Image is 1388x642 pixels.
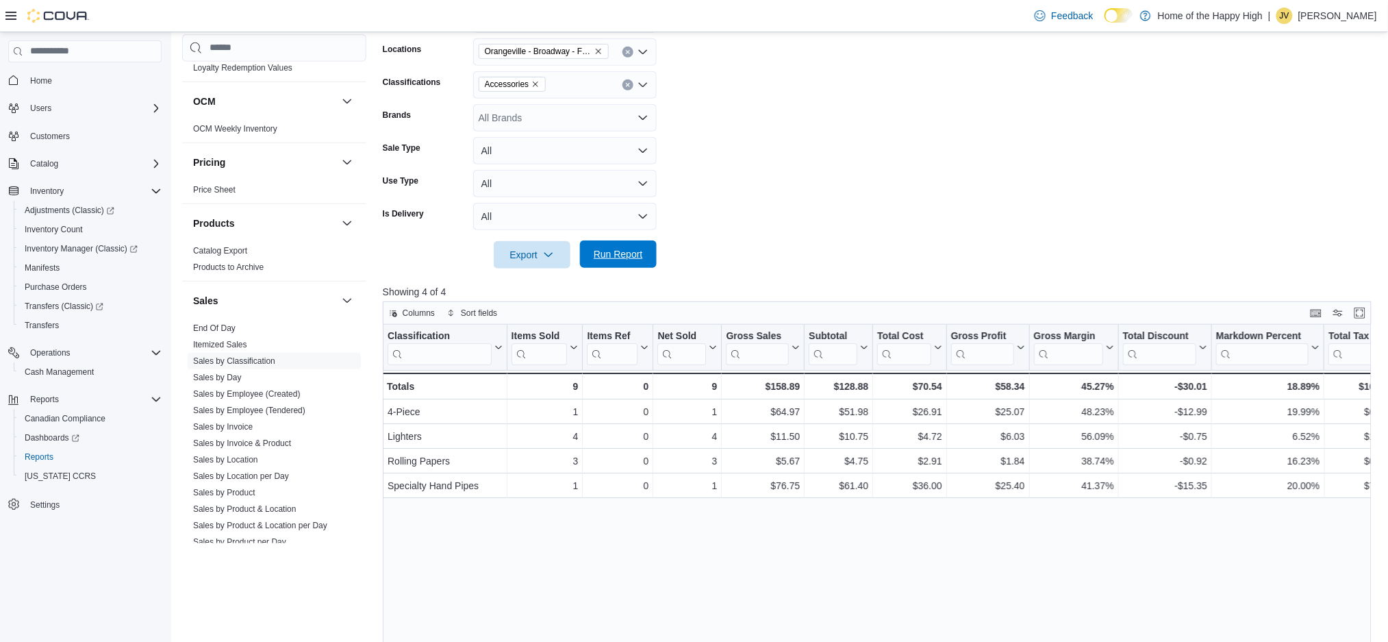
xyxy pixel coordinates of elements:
div: $25.40 [951,478,1025,494]
div: Gross Margin [1033,330,1102,365]
div: Gross Sales [726,330,789,365]
button: Canadian Compliance [14,409,167,428]
div: $4.75 [809,453,868,469]
div: Subtotal [809,330,857,365]
div: 18.89% [1216,378,1320,395]
div: Total Discount [1123,330,1196,365]
a: Home [25,73,58,89]
span: Sales by Product & Location per Day [193,520,327,531]
button: Settings [3,494,167,514]
h3: OCM [193,95,216,108]
button: Inventory [25,183,69,199]
span: Orangeville - Broadway - Fire & Flower [485,45,592,58]
div: 0 [587,428,648,445]
div: Items Ref [587,330,638,343]
a: [US_STATE] CCRS [19,468,101,484]
span: Reports [30,394,59,405]
button: Total Discount [1123,330,1207,365]
div: Specialty Hand Pipes [388,478,503,494]
button: Open list of options [638,112,648,123]
div: -$30.01 [1123,378,1207,395]
span: Dashboards [25,432,79,443]
div: 0 [587,478,648,494]
label: Sale Type [383,143,420,153]
div: $6.76 [1328,404,1388,420]
span: Customers [25,127,162,145]
div: Net Sold [657,330,706,365]
span: Canadian Compliance [19,410,162,427]
button: Home [3,71,167,90]
div: $2.91 [877,453,942,469]
a: Catalog Export [193,246,247,256]
a: Sales by Invoice & Product [193,439,291,448]
a: Customers [25,128,75,145]
span: Settings [25,495,162,513]
span: Itemized Sales [193,339,247,350]
div: Net Sold [657,330,706,343]
nav: Complex example [8,65,162,550]
a: Dashboards [19,430,85,446]
div: 6.52% [1216,428,1320,445]
span: Adjustments (Classic) [19,202,162,219]
div: $61.40 [809,478,868,494]
button: All [473,137,657,164]
div: 19.99% [1216,404,1320,420]
div: $6.03 [951,428,1025,445]
div: 20.00% [1216,478,1320,494]
span: Home [25,72,162,89]
span: Sales by Day [193,372,242,383]
span: Reports [25,452,53,462]
button: Reports [3,390,167,409]
button: Users [25,100,57,116]
span: Transfers (Classic) [19,298,162,314]
span: Sales by Product [193,487,255,498]
span: Washington CCRS [19,468,162,484]
div: Totals [387,378,503,395]
button: Markdown Percent [1216,330,1320,365]
h3: Products [193,217,235,230]
div: Lighters [388,428,503,445]
button: Items Ref [587,330,648,365]
div: 9 [511,378,578,395]
a: Inventory Manager (Classic) [14,239,167,258]
span: Purchase Orders [25,282,87,293]
span: Sales by Classification [193,356,275,367]
a: Price Sheet [193,185,236,195]
p: Home of the Happy High [1158,8,1263,24]
span: Users [30,103,51,114]
div: $0.61 [1328,453,1388,469]
div: 0 [587,378,648,395]
button: Transfers [14,316,167,335]
a: Sales by Employee (Tendered) [193,406,305,415]
span: Purchase Orders [19,279,162,295]
span: Canadian Compliance [25,413,105,424]
span: End Of Day [193,323,236,334]
a: Feedback [1029,2,1098,29]
span: Transfers (Classic) [25,301,103,312]
a: Sales by Day [193,373,242,382]
span: Inventory Manager (Classic) [25,243,138,254]
button: Users [3,99,167,118]
a: Transfers (Classic) [14,297,167,316]
span: Catalog [25,156,162,172]
span: Reports [25,391,162,408]
span: Transfers [25,320,59,331]
div: 4 [511,428,578,445]
div: Rolling Papers [388,453,503,469]
button: Clear input [622,47,633,58]
button: Remove Orangeville - Broadway - Fire & Flower from selection in this group [594,47,603,55]
span: Feedback [1051,9,1093,23]
a: Manifests [19,260,65,276]
button: Gross Margin [1033,330,1113,365]
div: Items Ref [587,330,638,365]
h3: Pricing [193,156,225,169]
div: 3 [657,453,717,469]
div: 1 [657,478,717,494]
div: $16.75 [1328,378,1388,395]
div: $36.00 [877,478,942,494]
button: Operations [3,343,167,362]
div: Loyalty [182,43,366,82]
span: Manifests [25,262,60,273]
div: $26.91 [877,404,942,420]
div: $11.50 [726,428,800,445]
